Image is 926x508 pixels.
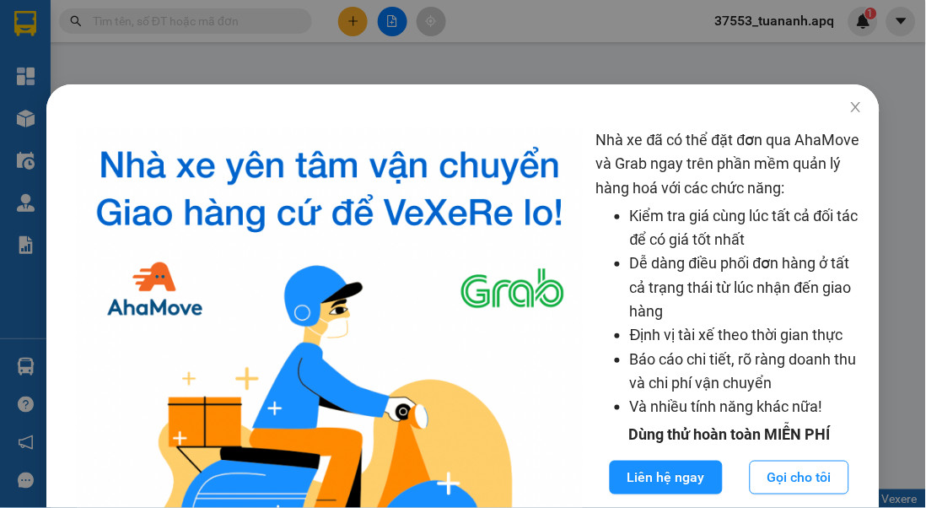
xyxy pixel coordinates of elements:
[630,348,863,396] li: Báo cáo chi tiết, rõ ràng doanh thu và chi phí vận chuyển
[596,423,863,446] div: Dùng thử hoàn toàn MIỄN PHÍ
[627,467,705,488] span: Liên hệ ngay
[630,323,863,347] li: Định vị tài xế theo thời gian thực
[849,100,863,114] span: close
[767,467,832,488] span: Gọi cho tôi
[832,84,880,132] button: Close
[630,395,863,419] li: Và nhiều tính năng khác nữa!
[750,461,849,494] button: Gọi cho tôi
[610,461,723,494] button: Liên hệ ngay
[630,251,863,323] li: Dễ dàng điều phối đơn hàng ở tất cả trạng thái từ lúc nhận đến giao hàng
[630,204,863,252] li: Kiểm tra giá cùng lúc tất cả đối tác để có giá tốt nhất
